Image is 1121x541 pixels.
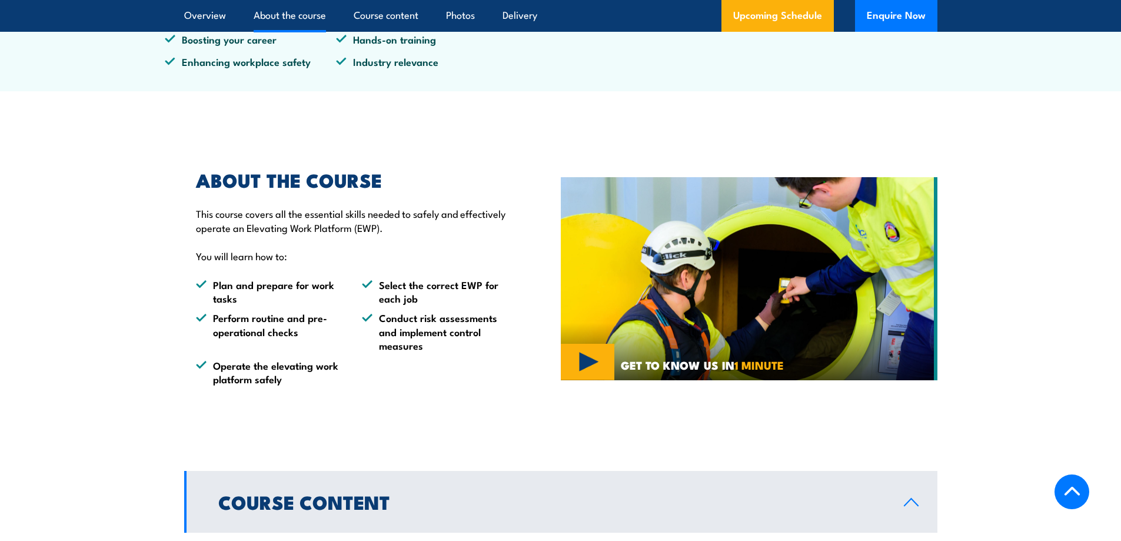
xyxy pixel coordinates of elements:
[165,55,337,68] li: Enhancing workplace safety
[621,360,784,370] span: GET TO KNOW US IN
[196,359,341,386] li: Operate the elevating work platform safely
[196,249,507,263] p: You will learn how to:
[734,356,784,373] strong: 1 MINUTE
[184,471,937,533] a: Course Content
[165,32,337,46] li: Boosting your career
[196,311,341,352] li: Perform routine and pre-operational checks
[218,493,885,510] h2: Course Content
[196,278,341,306] li: Plan and prepare for work tasks
[196,207,507,234] p: This course covers all the essential skills needed to safely and effectively operate an Elevating...
[362,278,507,306] li: Select the correct EWP for each job
[336,32,508,46] li: Hands-on training
[362,311,507,352] li: Conduct risk assessments and implement control measures
[336,55,508,68] li: Industry relevance
[196,171,507,188] h2: ABOUT THE COURSE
